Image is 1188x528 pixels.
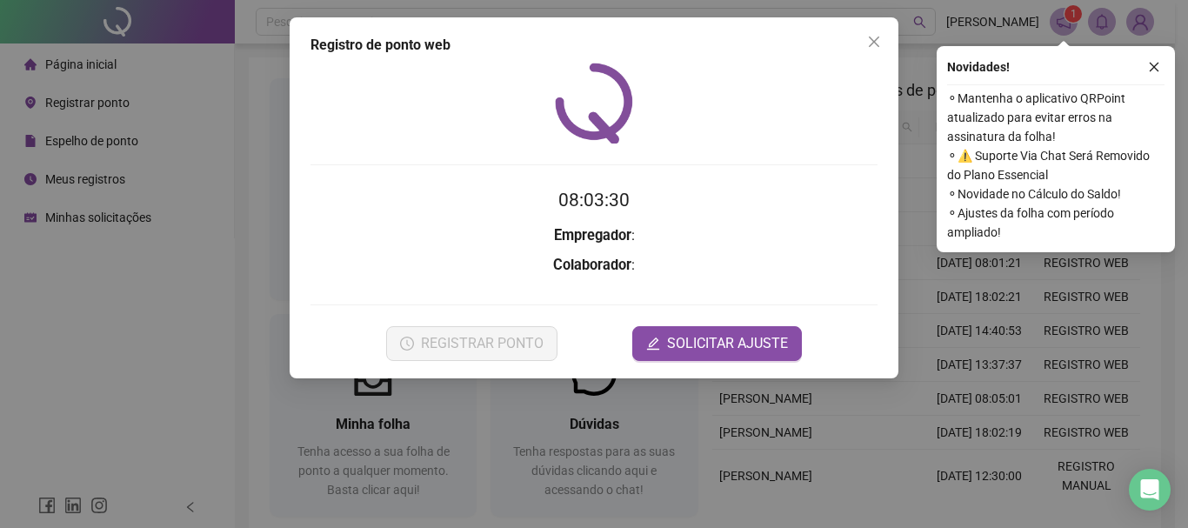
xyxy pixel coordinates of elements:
[1129,469,1171,511] div: Open Intercom Messenger
[947,89,1165,146] span: ⚬ Mantenha o aplicativo QRPoint atualizado para evitar erros na assinatura da folha!
[558,190,630,211] time: 08:03:30
[386,326,557,361] button: REGISTRAR PONTO
[554,227,631,244] strong: Empregador
[1148,61,1160,73] span: close
[947,184,1165,204] span: ⚬ Novidade no Cálculo do Saldo!
[947,204,1165,242] span: ⚬ Ajustes da folha com período ampliado!
[947,146,1165,184] span: ⚬ ⚠️ Suporte Via Chat Será Removido do Plano Essencial
[555,63,633,144] img: QRPoint
[310,35,878,56] div: Registro de ponto web
[867,35,881,49] span: close
[310,224,878,247] h3: :
[667,333,788,354] span: SOLICITAR AJUSTE
[310,254,878,277] h3: :
[553,257,631,273] strong: Colaborador
[860,28,888,56] button: Close
[632,326,802,361] button: editSOLICITAR AJUSTE
[646,337,660,351] span: edit
[947,57,1010,77] span: Novidades !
